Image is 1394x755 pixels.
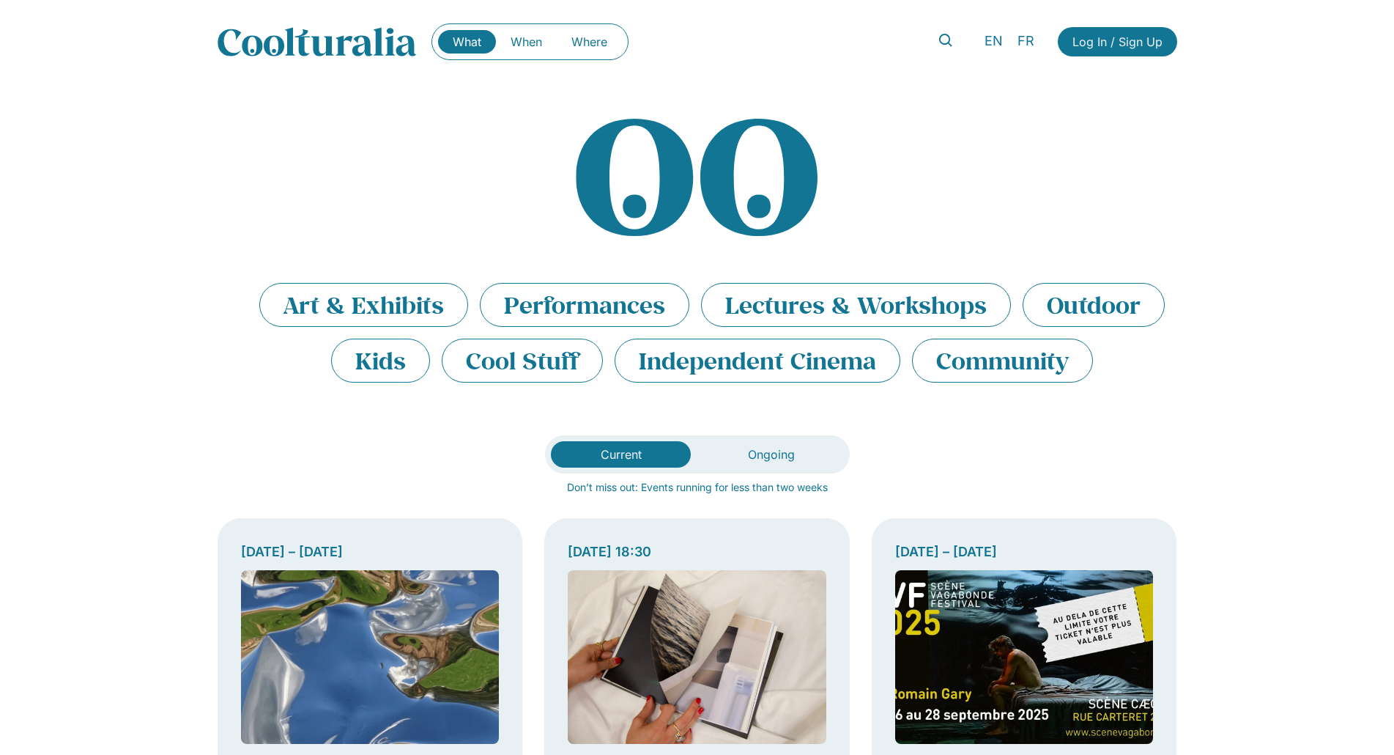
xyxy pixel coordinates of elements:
a: Where [557,30,622,54]
span: Log In / Sign Up [1072,33,1163,51]
a: What [438,30,496,54]
div: [DATE] – [DATE] [895,542,1154,561]
img: Coolturalia - Méandres [241,570,500,744]
a: EN [977,31,1010,52]
div: [DATE] 18:30 [568,542,826,561]
p: Don’t miss out: Events running for less than two weeks [218,479,1177,495]
nav: Menu [438,30,622,54]
li: Community [912,339,1093,383]
a: FR [1010,31,1042,52]
li: Kids [331,339,430,383]
li: Cool Stuff [442,339,603,383]
li: Lectures & Workshops [701,283,1011,327]
img: Coolturalia - Au delà de cette limite votre ticket n'est plus valable, de Romain Gary, mise en sc... [895,570,1154,744]
span: Current [601,447,642,462]
span: FR [1017,34,1034,49]
li: Independent Cinema [615,339,900,383]
a: When [496,30,557,54]
span: EN [985,34,1003,49]
div: [DATE] – [DATE] [241,542,500,561]
li: Performances [480,283,689,327]
li: Outdoor [1023,283,1165,327]
a: Log In / Sign Up [1058,27,1177,56]
li: Art & Exhibits [259,283,468,327]
span: Ongoing [748,447,795,462]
